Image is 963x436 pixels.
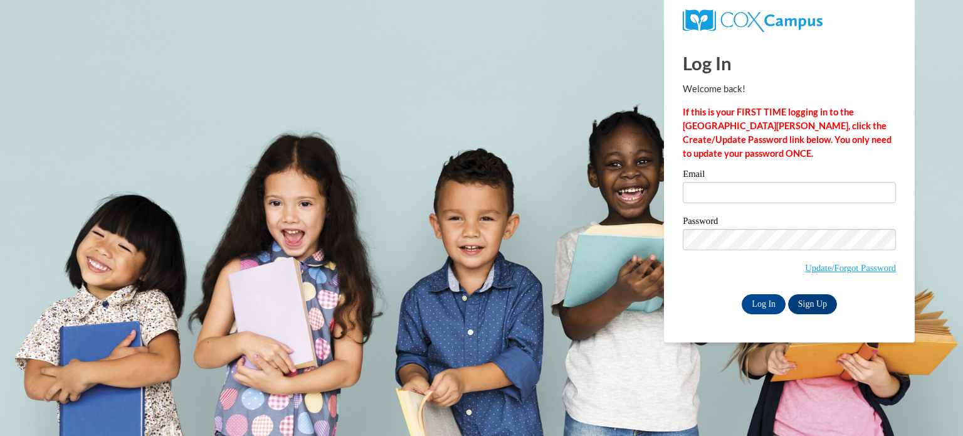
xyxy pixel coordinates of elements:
[805,263,896,273] a: Update/Forgot Password
[683,9,823,32] img: COX Campus
[683,216,896,229] label: Password
[683,82,896,96] p: Welcome back!
[683,107,892,159] strong: If this is your FIRST TIME logging in to the [GEOGRAPHIC_DATA][PERSON_NAME], click the Create/Upd...
[683,14,823,25] a: COX Campus
[683,50,896,76] h1: Log In
[742,294,786,314] input: Log In
[683,169,896,182] label: Email
[788,294,837,314] a: Sign Up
